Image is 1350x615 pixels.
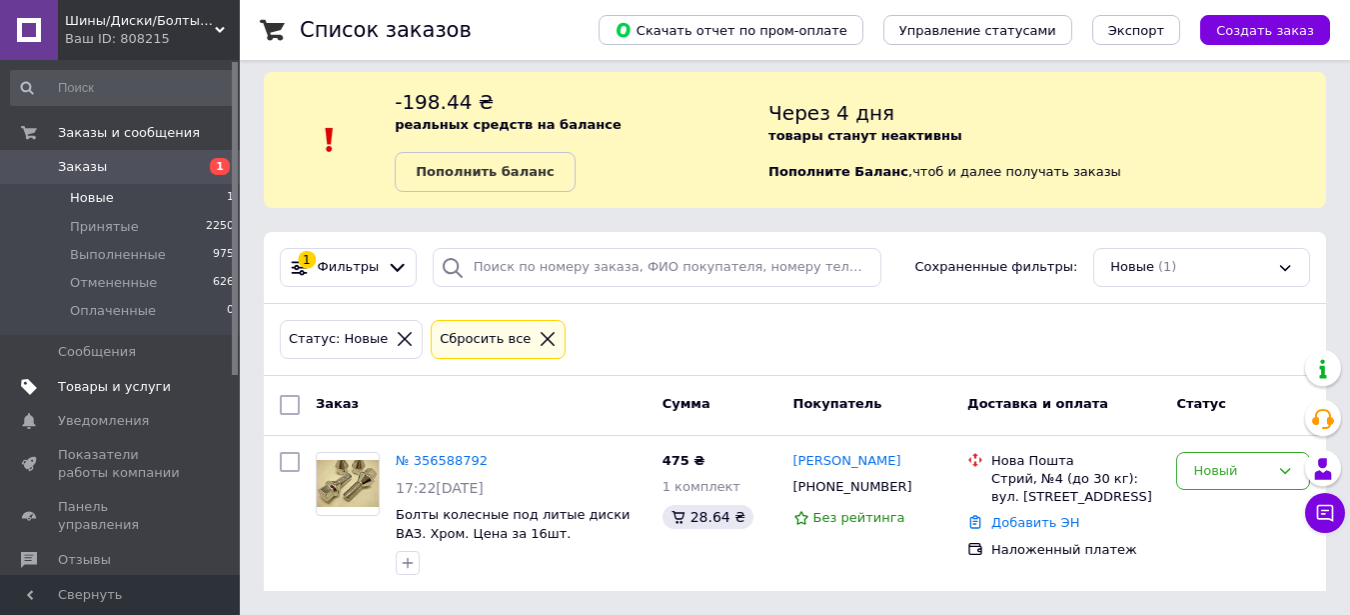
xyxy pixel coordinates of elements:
[1200,15,1330,45] button: Создать заказ
[991,541,1160,559] div: Наложенный платеж
[991,452,1160,470] div: Нова Пошта
[227,189,234,207] span: 1
[396,507,631,559] a: Болты колесные под литые диски ВАЗ. Хром. Цена за 16шт. Наложкой! Без Предоплат
[65,30,240,48] div: Ваш ID: 808215
[433,248,881,287] input: Поиск по номеру заказа, ФИО покупателя, номеру телефона, Email, номеру накладной
[58,158,107,176] span: Заказы
[1305,493,1345,533] button: Чат с покупателем
[768,128,962,143] b: товары станут неактивны
[789,474,916,500] div: [PHONE_NUMBER]
[58,412,149,430] span: Уведомления
[70,218,139,236] span: Принятые
[793,396,882,411] span: Покупатель
[206,218,234,236] span: 2250
[58,446,185,482] span: Показатели работы компании
[70,274,157,292] span: Отмененные
[991,470,1160,506] div: Стрий, №4 (до 30 кг): вул. [STREET_ADDRESS]
[813,510,905,525] span: Без рейтинга
[65,12,215,30] span: Шины/Диски/Болты/Гайки/Центровочные кольца/Секретки
[58,498,185,534] span: Панель управления
[285,329,392,350] div: Статус: Новые
[210,158,230,175] span: 1
[899,23,1056,38] span: Управление статусами
[227,302,234,320] span: 0
[395,117,622,132] b: реальных средств на балансе
[58,124,200,142] span: Заказы и сообщения
[316,452,380,516] a: Фото товару
[396,453,488,468] a: № 356588792
[663,479,740,494] span: 1 комплект
[70,302,156,320] span: Оплаченные
[967,396,1108,411] span: Доставка и оплата
[436,329,535,350] div: Сбросить все
[793,452,901,471] a: [PERSON_NAME]
[663,453,705,468] span: 475 ₴
[318,258,380,277] span: Фильтры
[1108,23,1164,38] span: Экспорт
[1180,22,1330,37] a: Создать заказ
[300,18,472,42] h1: Список заказов
[315,125,345,155] img: :exclamation:
[395,152,575,192] a: Пополнить баланс
[1193,461,1269,482] div: Новый
[663,505,753,529] div: 28.64 ₴
[396,480,484,496] span: 17:22[DATE]
[58,378,171,396] span: Товары и услуги
[1158,259,1176,274] span: (1)
[768,164,908,179] b: Пополните Баланс
[58,343,136,361] span: Сообщения
[316,396,359,411] span: Заказ
[1176,396,1226,411] span: Статус
[395,90,494,114] span: -198.44 ₴
[768,101,894,125] span: Через 4 дня
[883,15,1072,45] button: Управление статусами
[663,396,710,411] span: Сумма
[599,15,863,45] button: Скачать отчет по пром-оплате
[1216,23,1314,38] span: Создать заказ
[70,189,114,207] span: Новые
[768,88,1326,192] div: , чтоб и далее получать заказы
[298,251,316,269] div: 1
[615,21,847,39] span: Скачать отчет по пром-оплате
[1110,258,1154,277] span: Новые
[58,551,111,569] span: Отзывы
[991,515,1079,530] a: Добавить ЭН
[70,246,166,264] span: Выполненные
[317,460,379,507] img: Фото товару
[213,246,234,264] span: 975
[915,258,1078,277] span: Сохраненные фильтры:
[1092,15,1180,45] button: Экспорт
[213,274,234,292] span: 626
[10,70,236,106] input: Поиск
[416,164,554,179] b: Пополнить баланс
